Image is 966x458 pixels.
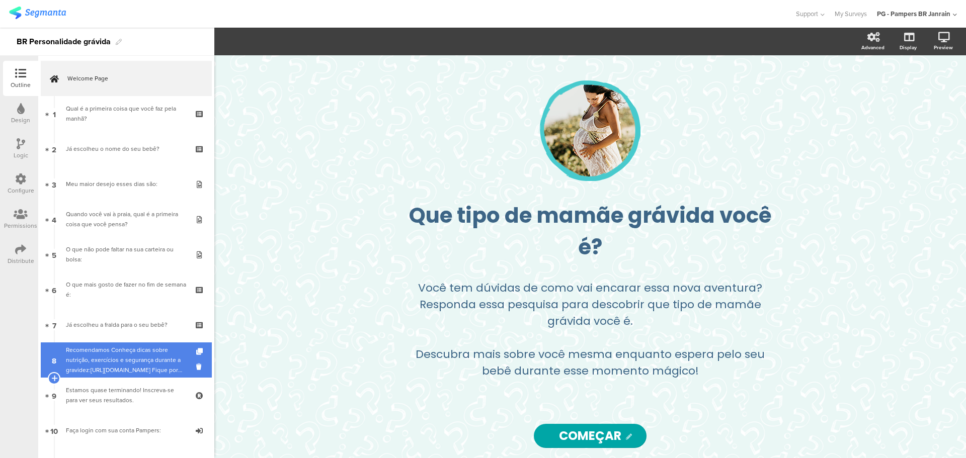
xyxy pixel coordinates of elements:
[41,96,212,131] a: 1 Qual é a primeira coisa que você faz pela manhã?
[534,424,647,448] input: Start
[900,44,917,51] div: Display
[934,44,953,51] div: Preview
[52,178,56,190] span: 3
[66,104,186,124] div: Qual é a primeira coisa que você faz pela manhã?
[196,348,205,355] i: Duplicate
[66,209,186,229] div: Quando você vai à praia, qual é a primeira coisa que você pensa?
[52,319,56,330] span: 7
[11,116,30,125] div: Design
[52,354,56,365] span: 8
[50,425,58,436] span: 10
[41,342,212,378] a: 8 Recomendamos Conheça dicas sobre nutrição, exercícios e segurança durante a gravidez:[URL][DOMA...
[52,249,56,260] span: 5
[66,144,186,154] div: Já escolheu o nome do seu bebê?
[52,143,56,154] span: 2
[66,320,186,330] div: Já escolheu a fralda para o seu bebê?
[14,151,28,160] div: Logic
[414,280,766,329] p: Você tem dúvidas de como vai encarar essa nova aventura? Responda essa pesquisa para descobrir qu...
[41,378,212,413] a: 9 Estamos quase terminando! Inscreva-se para ver seus resultados.
[53,108,56,119] span: 1
[52,214,56,225] span: 4
[8,256,34,265] div: Distribute
[4,221,37,230] div: Permissions
[66,244,186,264] div: O que não pode faltar na sua carteira ou bolsa:
[196,362,205,372] i: Delete
[41,202,212,237] a: 4 Quando você vai à praia, qual é a primeira coisa que você pensa?
[8,186,34,195] div: Configure
[67,73,196,83] span: Welcome Page
[66,345,186,375] div: Recomendamos Conheça dicas sobre nutrição, exercícios e segurança durante a gravidez:https://www....
[41,307,212,342] a: 7 Já escolheu a fralda para o seu bebê?
[9,7,66,19] img: segmanta logo
[66,425,186,435] div: Faça login com sua conta Pampers:
[41,237,212,272] a: 5 O que não pode faltar na sua carteira ou bolsa:
[414,346,766,379] p: Descubra mais sobre você mesma enquanto espera pelo seu bebê durante esse momento mágico!
[41,131,212,166] a: 2 Já escolheu o nome do seu bebê?
[41,61,212,96] a: Welcome Page
[41,272,212,307] a: 6 O que mais gosto de fazer no fim de semana é:
[66,280,186,300] div: O que mais gosto de fazer no fim de semana é:
[861,44,884,51] div: Advanced
[17,34,111,50] div: BR Personalidade grávida
[41,413,212,448] a: 10 Faça login com sua conta Pampers:
[796,9,818,19] span: Support
[877,9,950,19] div: PG - Pampers BR Janrain
[41,166,212,202] a: 3 Meu maior desejo esses dias são:
[66,179,186,189] div: Meu maior desejo esses dias são:
[11,80,31,89] div: Outline
[52,390,56,401] span: 9
[52,284,56,295] span: 6
[66,385,186,405] div: Estamos quase terminando! Inscreva-se para ver seus resultados.
[404,200,776,263] p: Que tipo de mamãe grávida você é?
